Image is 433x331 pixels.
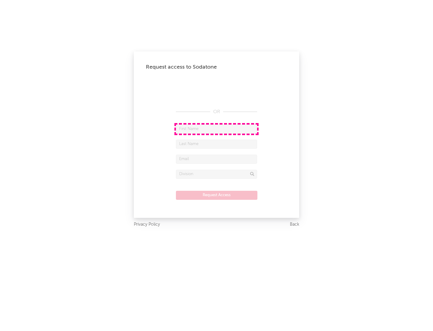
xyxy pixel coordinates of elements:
[176,170,257,179] input: Division
[176,108,257,116] div: OR
[146,63,287,71] div: Request access to Sodatone
[134,221,160,228] a: Privacy Policy
[176,191,257,200] button: Request Access
[176,155,257,164] input: Email
[176,125,257,134] input: First Name
[290,221,299,228] a: Back
[176,140,257,149] input: Last Name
